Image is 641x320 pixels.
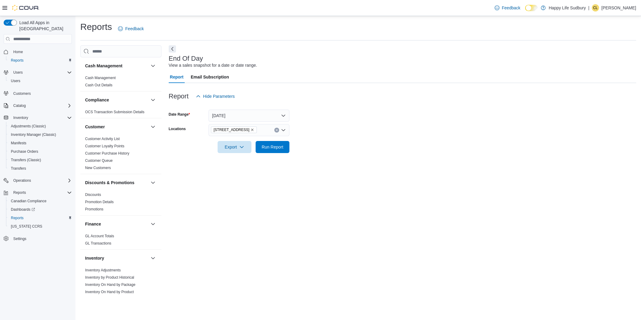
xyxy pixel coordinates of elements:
[6,222,74,231] button: [US_STATE] CCRS
[13,190,26,195] span: Reports
[6,56,74,65] button: Reports
[1,47,74,56] button: Home
[149,220,157,228] button: Finance
[6,139,74,147] button: Manifests
[85,180,148,186] button: Discounts & Promotions
[80,21,112,33] h1: Reports
[11,58,24,63] span: Reports
[85,75,116,80] span: Cash Management
[85,221,101,227] h3: Finance
[1,188,74,197] button: Reports
[85,241,111,245] a: GL Transactions
[11,141,26,146] span: Manifests
[11,69,72,76] span: Users
[209,110,289,122] button: [DATE]
[85,255,148,261] button: Inventory
[149,254,157,262] button: Inventory
[80,232,161,249] div: Finance
[80,191,161,215] div: Discounts & Promotions
[85,63,148,69] button: Cash Management
[12,5,39,11] img: Cova
[80,135,161,174] div: Customer
[6,156,74,164] button: Transfers (Classic)
[80,108,161,118] div: Compliance
[6,214,74,222] button: Reports
[8,223,45,230] a: [US_STATE] CCRS
[11,235,72,242] span: Settings
[4,45,72,259] nav: Complex example
[85,166,111,170] a: New Customers
[593,4,598,11] span: CL
[85,283,136,287] a: Inventory On Hand by Package
[6,77,74,85] button: Users
[85,97,109,103] h3: Compliance
[169,126,186,131] label: Locations
[85,144,124,148] a: Customer Loyalty Points
[13,115,28,120] span: Inventory
[11,189,72,196] span: Reports
[11,216,24,220] span: Reports
[281,128,286,133] button: Open list of options
[85,290,134,294] a: Inventory On Hand by Product
[8,139,72,147] span: Manifests
[11,69,25,76] button: Users
[149,96,157,104] button: Compliance
[85,282,136,287] span: Inventory On Hand by Package
[13,236,26,241] span: Settings
[85,200,114,204] a: Promotion Details
[8,77,72,85] span: Users
[8,197,49,205] a: Canadian Compliance
[85,110,145,114] a: OCS Transaction Submission Details
[1,89,74,98] button: Customers
[11,177,33,184] button: Operations
[11,114,72,121] span: Inventory
[11,102,72,109] span: Catalog
[85,83,113,87] a: Cash Out Details
[11,199,46,203] span: Canadian Compliance
[169,93,189,100] h3: Report
[85,268,121,273] span: Inventory Adjustments
[8,206,37,213] a: Dashboards
[85,83,113,88] span: Cash Out Details
[13,91,31,96] span: Customers
[8,77,23,85] a: Users
[85,180,134,186] h3: Discounts & Promotions
[274,128,279,133] button: Clear input
[1,234,74,243] button: Settings
[8,123,72,130] span: Adjustments (Classic)
[6,147,74,156] button: Purchase Orders
[169,45,176,53] button: Next
[169,55,203,62] h3: End Of Day
[11,207,35,212] span: Dashboards
[85,221,148,227] button: Finance
[1,68,74,77] button: Users
[85,144,124,149] span: Customer Loyalty Points
[85,234,114,238] span: GL Account Totals
[8,57,26,64] a: Reports
[214,127,250,133] span: [STREET_ADDRESS]
[601,4,636,11] p: [PERSON_NAME]
[85,275,134,280] a: Inventory by Product Historical
[8,214,72,222] span: Reports
[1,176,74,185] button: Operations
[85,158,113,163] a: Customer Queue
[149,62,157,69] button: Cash Management
[193,90,237,102] button: Hide Parameters
[85,268,121,272] a: Inventory Adjustments
[116,23,146,35] a: Feedback
[221,141,248,153] span: Export
[85,297,122,302] span: Inventory Transactions
[11,114,30,121] button: Inventory
[262,144,283,150] span: Run Report
[11,89,72,97] span: Customers
[8,131,72,138] span: Inventory Manager (Classic)
[13,50,23,54] span: Home
[149,123,157,130] button: Customer
[169,112,190,117] label: Date Range
[11,102,28,109] button: Catalog
[549,4,586,11] p: Happy Life Sudbury
[8,139,29,147] a: Manifests
[11,224,42,229] span: [US_STATE] CCRS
